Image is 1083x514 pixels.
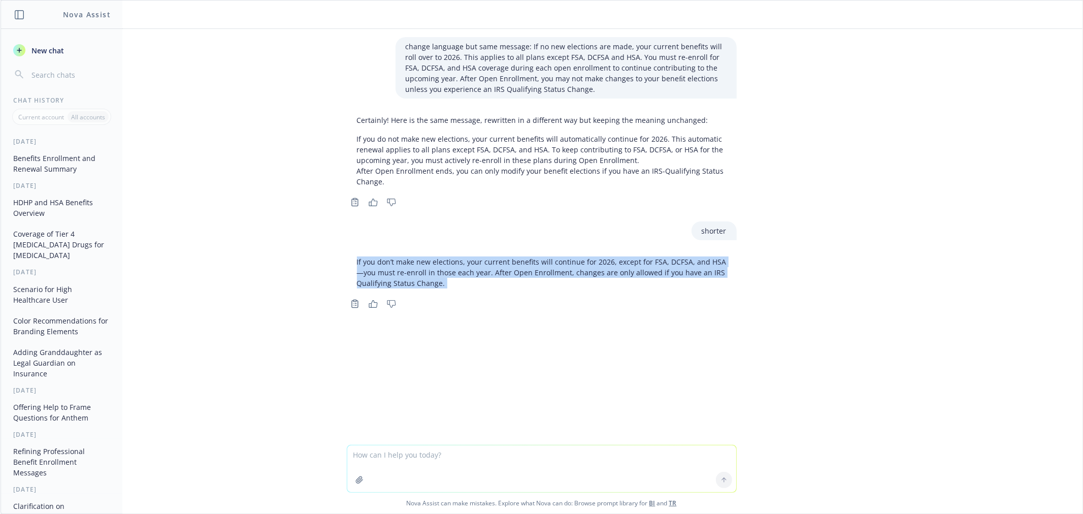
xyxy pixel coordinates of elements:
p: change language but same message: If no new elections are made, your current benefits will roll o... [406,41,727,94]
h1: Nova Assist [63,9,111,20]
button: Refining Professional Benefit Enrollment Messages [9,443,114,481]
button: HDHP and HSA Benefits Overview [9,194,114,221]
div: [DATE] [1,386,122,395]
p: All accounts [71,113,105,121]
button: Benefits Enrollment and Renewal Summary [9,150,114,177]
button: New chat [9,41,114,59]
button: Coverage of Tier 4 [MEDICAL_DATA] Drugs for [MEDICAL_DATA] [9,226,114,264]
p: Current account [18,113,64,121]
input: Search chats [29,68,110,82]
button: Thumbs down [383,195,400,209]
a: TR [669,499,677,507]
p: Certainly! Here is the same message, rewritten in a different way but keeping the meaning unchanged: [357,115,727,125]
div: [DATE] [1,485,122,494]
svg: Copy to clipboard [350,198,359,207]
p: shorter [702,226,727,236]
button: Offering Help to Frame Questions for Anthem [9,399,114,426]
div: [DATE] [1,430,122,439]
div: [DATE] [1,181,122,190]
button: Adding Granddaughter as Legal Guardian on Insurance [9,344,114,382]
a: BI [649,499,655,507]
p: If you do not make new elections, your current benefits will automatically continue for 2026. Thi... [357,134,727,187]
button: Thumbs down [383,297,400,311]
button: Color Recommendations for Branding Elements [9,312,114,340]
div: [DATE] [1,137,122,146]
div: Chat History [1,96,122,105]
div: [DATE] [1,268,122,276]
button: Scenario for High Healthcare User [9,281,114,308]
svg: Copy to clipboard [350,299,359,308]
span: Nova Assist can make mistakes. Explore what Nova can do: Browse prompt library for and [5,493,1078,513]
p: If you don’t make new elections, your current benefits will continue for 2026, except for FSA, DC... [357,256,727,288]
span: New chat [29,45,64,56]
